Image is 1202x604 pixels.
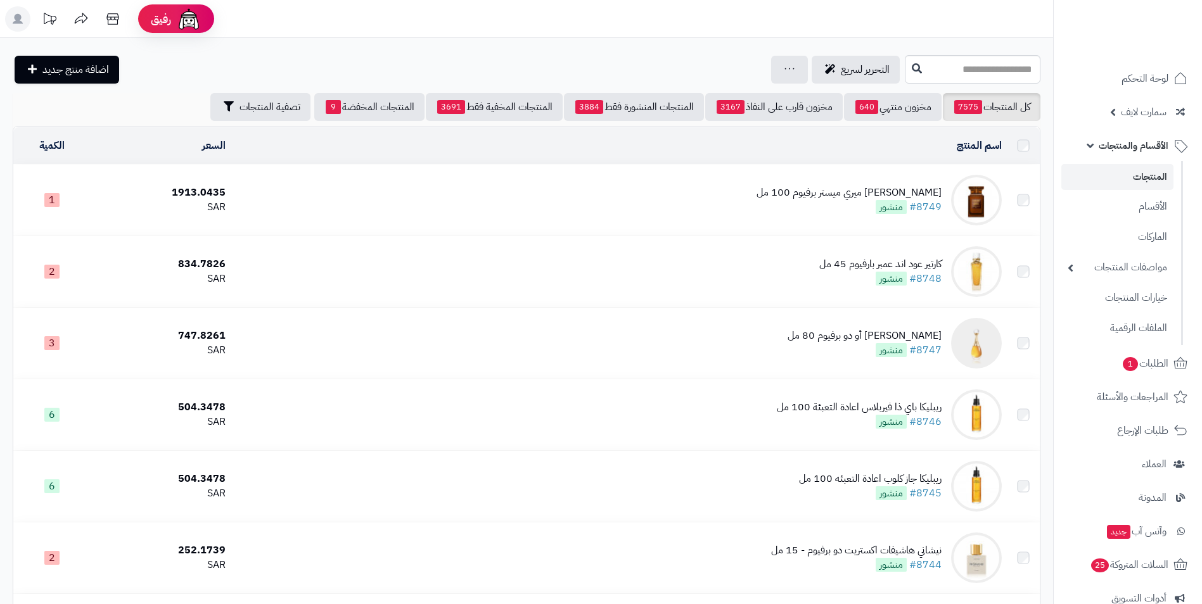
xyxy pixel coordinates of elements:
[819,257,942,272] div: كارتير عود اند عمبر بارفيوم 45 مل
[909,557,942,572] a: #8744
[951,461,1002,512] img: ريبليكا جاز كلوب اعادة التعبئه 100 مل
[96,486,226,501] div: SAR
[44,551,60,565] span: 2
[210,93,310,121] button: تصفية المنتجات
[1121,103,1167,121] span: سمارت لايف
[1123,357,1138,371] span: 1
[876,272,907,286] span: منشور
[44,265,60,279] span: 2
[1122,70,1168,87] span: لوحة التحكم
[34,6,65,35] a: تحديثات المنصة
[1061,254,1173,281] a: مواصفات المنتجات
[1107,525,1130,539] span: جديد
[909,343,942,358] a: #8747
[42,62,109,77] span: اضافة منتج جديد
[426,93,563,121] a: المنتجات المخفية فقط3691
[705,93,843,121] a: مخزون قارب على النفاذ3167
[909,486,942,501] a: #8745
[1061,382,1194,412] a: المراجعات والأسئلة
[909,199,942,215] a: #8749
[96,400,226,415] div: 504.3478
[1116,34,1190,61] img: logo-2.png
[96,343,226,358] div: SAR
[1091,558,1109,572] span: 25
[909,414,942,429] a: #8746
[951,532,1002,583] img: نيشاني هاشيفات اكستريت دو برفيوم - 15 مل
[757,186,942,200] div: [PERSON_NAME] ميري ميستر برفيوم 100 مل
[844,93,942,121] a: مخزون منتهي640
[44,479,60,493] span: 6
[96,200,226,215] div: SAR
[777,400,942,415] div: ريبليكا باي ذا فيربلاس اعادة التعبئة 100 مل
[1061,449,1194,479] a: العملاء
[1142,455,1167,473] span: العملاء
[957,138,1002,153] a: اسم المنتج
[909,271,942,286] a: #8748
[876,200,907,214] span: منشور
[799,472,942,486] div: ريبليكا جاز كلوب اعادة التعبئه 100 مل
[39,138,65,153] a: الكمية
[951,175,1002,225] img: توم فورد ميري ميستر برفيوم 100 مل
[202,138,226,153] a: السعر
[44,193,60,207] span: 1
[812,56,900,84] a: التحرير لسريع
[717,100,745,114] span: 3167
[1061,164,1173,190] a: المنتجات
[876,558,907,572] span: منشور
[771,543,942,558] div: نيشاني هاشيفات اكستريت دو برفيوم - 15 مل
[326,100,341,114] span: 9
[1122,355,1168,372] span: الطلبات
[1061,315,1173,342] a: الملفات الرقمية
[1090,556,1168,574] span: السلات المتروكة
[951,246,1002,297] img: كارتير عود اند عمبر بارفيوم 45 مل
[841,62,890,77] span: التحرير لسريع
[1061,550,1194,580] a: السلات المتروكة25
[44,336,60,350] span: 3
[437,100,465,114] span: 3691
[876,486,907,500] span: منشور
[1061,223,1173,251] a: الماركات
[96,186,226,200] div: 1913.0435
[96,257,226,272] div: 834.7826
[96,543,226,558] div: 252.1739
[96,272,226,286] div: SAR
[15,56,119,84] a: اضافة منتج جديد
[96,558,226,572] div: SAR
[1099,137,1168,154] span: الأقسام والمنتجات
[876,415,907,429] span: منشور
[1117,422,1168,439] span: طلبات الإرجاع
[1106,522,1167,540] span: وآتس آب
[151,11,171,27] span: رفيق
[954,100,982,114] span: 7575
[951,389,1002,440] img: ريبليكا باي ذا فيربلاس اعادة التعبئة 100 مل
[1061,348,1194,379] a: الطلبات1
[96,329,226,343] div: 747.8261
[96,472,226,486] div: 504.3478
[1061,482,1194,513] a: المدونة
[1061,193,1173,220] a: الأقسام
[314,93,425,121] a: المنتجات المخفضة9
[96,415,226,429] div: SAR
[943,93,1040,121] a: كل المنتجات7575
[1139,489,1167,506] span: المدونة
[876,343,907,357] span: منشور
[1061,284,1173,311] a: خيارات المنتجات
[1061,516,1194,546] a: وآتس آبجديد
[1097,388,1168,406] span: المراجعات والأسئلة
[951,318,1002,368] img: ديور جادور لور أو دو برفيوم 80 مل
[575,100,603,114] span: 3884
[564,93,704,121] a: المنتجات المنشورة فقط3884
[240,99,300,115] span: تصفية المنتجات
[44,408,60,422] span: 6
[855,100,878,114] span: 640
[1061,415,1194,446] a: طلبات الإرجاع
[1061,63,1194,94] a: لوحة التحكم
[788,329,942,343] div: [PERSON_NAME] أو دو برفيوم 80 مل
[176,6,201,32] img: ai-face.png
